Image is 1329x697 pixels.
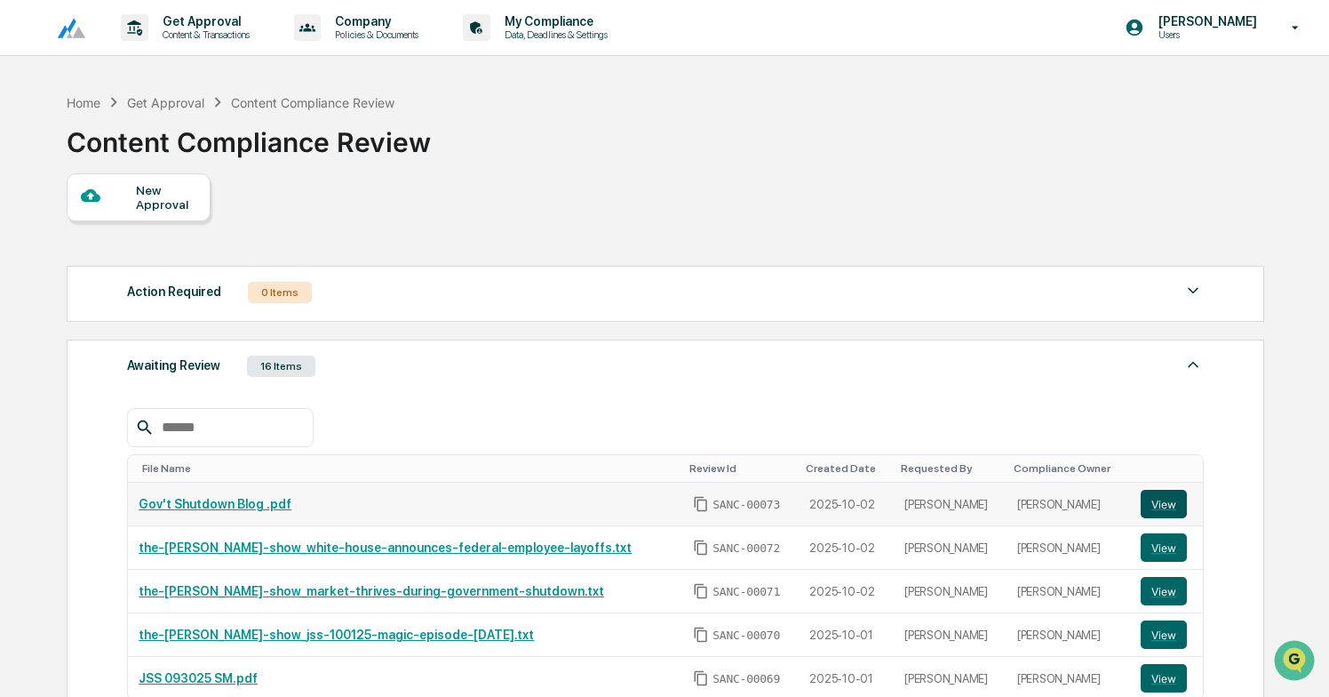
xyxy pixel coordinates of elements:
[302,141,323,163] button: Start new chat
[799,483,894,526] td: 2025-10-02
[125,300,215,315] a: Powered byPylon
[36,224,115,242] span: Preclearance
[1182,280,1204,301] img: caret
[139,671,258,685] a: JSS 093025 SM.pdf
[127,95,204,110] div: Get Approval
[901,462,999,475] div: Toggle SortBy
[18,136,50,168] img: 1746055101610-c473b297-6a78-478c-a979-82029cc54cd1
[799,526,894,570] td: 2025-10-02
[1141,533,1192,562] a: View
[1141,577,1192,605] a: View
[1007,526,1130,570] td: [PERSON_NAME]
[712,541,780,556] span: SANC-00072
[1141,664,1187,693] button: View
[1014,462,1123,475] div: Toggle SortBy
[247,356,315,377] div: 16 Items
[129,226,143,240] div: 🗄️
[11,251,119,283] a: 🔎Data Lookup
[693,540,709,556] span: Copy Id
[1007,570,1130,613] td: [PERSON_NAME]
[18,260,32,274] div: 🔎
[321,28,427,41] p: Policies & Documents
[689,462,792,475] div: Toggle SortBy
[139,628,534,642] a: the-[PERSON_NAME]-show_jss-100125-magic-episode-[DATE].txt
[122,217,227,249] a: 🗄️Attestations
[1007,613,1130,657] td: [PERSON_NAME]
[806,462,887,475] div: Toggle SortBy
[1141,490,1187,518] button: View
[1141,621,1192,649] a: View
[712,672,780,686] span: SANC-00069
[139,497,291,511] a: Gov't Shutdown Blog .pdf
[60,136,291,154] div: Start new chat
[1144,462,1196,475] div: Toggle SortBy
[147,224,220,242] span: Attestations
[148,28,259,41] p: Content & Transactions
[136,183,195,212] div: New Approval
[693,670,709,686] span: Copy Id
[894,570,1007,613] td: [PERSON_NAME]
[67,112,431,158] div: Content Compliance Review
[139,584,604,598] a: the-[PERSON_NAME]-show_market-thrives-during-government-shutdown.txt
[139,541,632,555] a: the-[PERSON_NAME]-show_white-house-announces-federal-employee-layoffs.txt
[490,28,617,41] p: Data, Deadlines & Settings
[894,483,1007,526] td: [PERSON_NAME]
[1272,638,1320,686] iframe: Open customer support
[36,258,112,276] span: Data Lookup
[177,301,215,315] span: Pylon
[67,95,100,110] div: Home
[1141,490,1192,518] a: View
[142,462,675,475] div: Toggle SortBy
[712,629,780,643] span: SANC-00070
[799,613,894,657] td: 2025-10-01
[490,14,617,28] p: My Compliance
[231,95,394,110] div: Content Compliance Review
[1182,354,1204,375] img: caret
[799,570,894,613] td: 2025-10-02
[1141,664,1192,693] a: View
[894,613,1007,657] td: [PERSON_NAME]
[693,496,709,512] span: Copy Id
[11,217,122,249] a: 🖐️Preclearance
[18,226,32,240] div: 🖐️
[1141,577,1187,605] button: View
[60,154,225,168] div: We're available if you need us!
[1141,621,1187,649] button: View
[693,627,709,643] span: Copy Id
[43,17,85,39] img: logo
[148,14,259,28] p: Get Approval
[1144,14,1266,28] p: [PERSON_NAME]
[18,37,323,66] p: How can we help?
[1007,483,1130,526] td: [PERSON_NAME]
[1141,533,1187,562] button: View
[127,354,220,377] div: Awaiting Review
[712,585,780,599] span: SANC-00071
[321,14,427,28] p: Company
[127,280,221,303] div: Action Required
[248,282,312,303] div: 0 Items
[1144,28,1266,41] p: Users
[693,583,709,599] span: Copy Id
[712,498,780,512] span: SANC-00073
[894,526,1007,570] td: [PERSON_NAME]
